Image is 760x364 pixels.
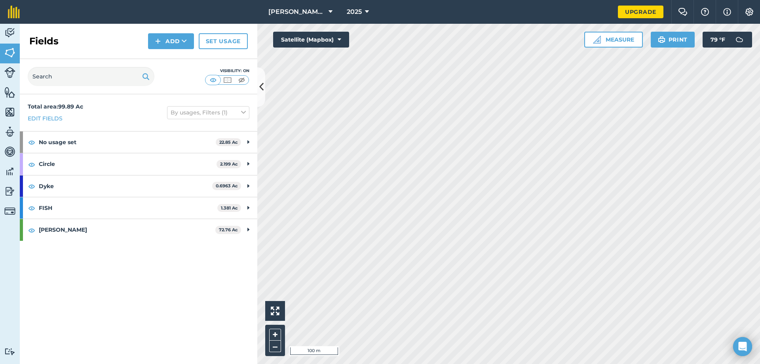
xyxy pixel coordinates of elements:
strong: 2.199 Ac [220,161,238,167]
strong: 72.76 Ac [219,227,238,233]
img: svg+xml;base64,PHN2ZyB4bWxucz0iaHR0cDovL3d3dy53My5vcmcvMjAwMC9zdmciIHdpZHRoPSIxOSIgaGVpZ2h0PSIyNC... [658,35,665,44]
img: svg+xml;base64,PHN2ZyB4bWxucz0iaHR0cDovL3d3dy53My5vcmcvMjAwMC9zdmciIHdpZHRoPSIxNyIgaGVpZ2h0PSIxNy... [723,7,731,17]
img: svg+xml;base64,PHN2ZyB4bWxucz0iaHR0cDovL3d3dy53My5vcmcvMjAwMC9zdmciIHdpZHRoPSIxOCIgaGVpZ2h0PSIyNC... [28,203,35,213]
img: svg+xml;base64,PD94bWwgdmVyc2lvbj0iMS4wIiBlbmNvZGluZz0idXRmLTgiPz4KPCEtLSBHZW5lcmF0b3I6IEFkb2JlIE... [4,146,15,158]
img: svg+xml;base64,PD94bWwgdmVyc2lvbj0iMS4wIiBlbmNvZGluZz0idXRmLTgiPz4KPCEtLSBHZW5lcmF0b3I6IEFkb2JlIE... [4,166,15,177]
button: Measure [584,32,643,48]
span: 2025 [347,7,362,17]
img: svg+xml;base64,PHN2ZyB4bWxucz0iaHR0cDovL3d3dy53My5vcmcvMjAwMC9zdmciIHdpZHRoPSI1NiIgaGVpZ2h0PSI2MC... [4,106,15,118]
img: Four arrows, one pointing top left, one top right, one bottom right and the last bottom left [271,307,279,315]
span: [PERSON_NAME] [PERSON_NAME] [268,7,325,17]
img: svg+xml;base64,PD94bWwgdmVyc2lvbj0iMS4wIiBlbmNvZGluZz0idXRmLTgiPz4KPCEtLSBHZW5lcmF0b3I6IEFkb2JlIE... [731,32,747,48]
a: Upgrade [618,6,663,18]
img: svg+xml;base64,PHN2ZyB4bWxucz0iaHR0cDovL3d3dy53My5vcmcvMjAwMC9zdmciIHdpZHRoPSIxOCIgaGVpZ2h0PSIyNC... [28,181,35,191]
button: Add [148,33,194,49]
img: svg+xml;base64,PHN2ZyB4bWxucz0iaHR0cDovL3d3dy53My5vcmcvMjAwMC9zdmciIHdpZHRoPSI1MCIgaGVpZ2h0PSI0MC... [237,76,247,84]
img: svg+xml;base64,PD94bWwgdmVyc2lvbj0iMS4wIiBlbmNvZGluZz0idXRmLTgiPz4KPCEtLSBHZW5lcmF0b3I6IEFkb2JlIE... [4,67,15,78]
img: A cog icon [745,8,754,16]
strong: 0.6963 Ac [216,183,238,189]
a: Set usage [199,33,248,49]
img: Ruler icon [593,36,601,44]
button: By usages, Filters (1) [167,106,249,119]
button: – [269,341,281,352]
img: A question mark icon [700,8,710,16]
div: Circle2.199 Ac [20,153,257,175]
strong: Dyke [39,175,212,197]
strong: Total area : 99.89 Ac [28,103,83,110]
img: svg+xml;base64,PD94bWwgdmVyc2lvbj0iMS4wIiBlbmNvZGluZz0idXRmLTgiPz4KPCEtLSBHZW5lcmF0b3I6IEFkb2JlIE... [4,348,15,355]
div: Dyke0.6963 Ac [20,175,257,197]
div: FISH1.381 Ac [20,197,257,219]
img: Two speech bubbles overlapping with the left bubble in the forefront [678,8,688,16]
button: Satellite (Mapbox) [273,32,349,48]
div: [PERSON_NAME]72.76 Ac [20,219,257,240]
img: svg+xml;base64,PHN2ZyB4bWxucz0iaHR0cDovL3d3dy53My5vcmcvMjAwMC9zdmciIHdpZHRoPSIxOSIgaGVpZ2h0PSIyNC... [142,72,150,81]
img: svg+xml;base64,PD94bWwgdmVyc2lvbj0iMS4wIiBlbmNvZGluZz0idXRmLTgiPz4KPCEtLSBHZW5lcmF0b3I6IEFkb2JlIE... [4,27,15,39]
a: Edit fields [28,114,63,123]
img: svg+xml;base64,PHN2ZyB4bWxucz0iaHR0cDovL3d3dy53My5vcmcvMjAwMC9zdmciIHdpZHRoPSIxOCIgaGVpZ2h0PSIyNC... [28,225,35,235]
img: svg+xml;base64,PHN2ZyB4bWxucz0iaHR0cDovL3d3dy53My5vcmcvMjAwMC9zdmciIHdpZHRoPSI1MCIgaGVpZ2h0PSI0MC... [222,76,232,84]
strong: No usage set [39,131,216,153]
strong: FISH [39,197,217,219]
img: svg+xml;base64,PD94bWwgdmVyc2lvbj0iMS4wIiBlbmNvZGluZz0idXRmLTgiPz4KPCEtLSBHZW5lcmF0b3I6IEFkb2JlIE... [4,185,15,197]
strong: 22.85 Ac [219,139,238,145]
button: + [269,329,281,341]
button: 79 °F [703,32,752,48]
button: Print [651,32,695,48]
img: svg+xml;base64,PHN2ZyB4bWxucz0iaHR0cDovL3d3dy53My5vcmcvMjAwMC9zdmciIHdpZHRoPSI1NiIgaGVpZ2h0PSI2MC... [4,47,15,59]
strong: 1.381 Ac [221,205,238,211]
img: svg+xml;base64,PHN2ZyB4bWxucz0iaHR0cDovL3d3dy53My5vcmcvMjAwMC9zdmciIHdpZHRoPSI1NiIgaGVpZ2h0PSI2MC... [4,86,15,98]
img: svg+xml;base64,PD94bWwgdmVyc2lvbj0iMS4wIiBlbmNvZGluZz0idXRmLTgiPz4KPCEtLSBHZW5lcmF0b3I6IEFkb2JlIE... [4,126,15,138]
strong: [PERSON_NAME] [39,219,215,240]
div: Open Intercom Messenger [733,337,752,356]
img: svg+xml;base64,PHN2ZyB4bWxucz0iaHR0cDovL3d3dy53My5vcmcvMjAwMC9zdmciIHdpZHRoPSIxOCIgaGVpZ2h0PSIyNC... [28,160,35,169]
img: svg+xml;base64,PD94bWwgdmVyc2lvbj0iMS4wIiBlbmNvZGluZz0idXRmLTgiPz4KPCEtLSBHZW5lcmF0b3I6IEFkb2JlIE... [4,206,15,217]
h2: Fields [29,35,59,48]
img: svg+xml;base64,PHN2ZyB4bWxucz0iaHR0cDovL3d3dy53My5vcmcvMjAwMC9zdmciIHdpZHRoPSI1MCIgaGVpZ2h0PSI0MC... [208,76,218,84]
strong: Circle [39,153,217,175]
img: svg+xml;base64,PHN2ZyB4bWxucz0iaHR0cDovL3d3dy53My5vcmcvMjAwMC9zdmciIHdpZHRoPSIxOCIgaGVpZ2h0PSIyNC... [28,137,35,147]
div: Visibility: On [205,68,249,74]
img: fieldmargin Logo [8,6,20,18]
span: 79 ° F [711,32,725,48]
div: No usage set22.85 Ac [20,131,257,153]
img: svg+xml;base64,PHN2ZyB4bWxucz0iaHR0cDovL3d3dy53My5vcmcvMjAwMC9zdmciIHdpZHRoPSIxNCIgaGVpZ2h0PSIyNC... [155,36,161,46]
input: Search [28,67,154,86]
